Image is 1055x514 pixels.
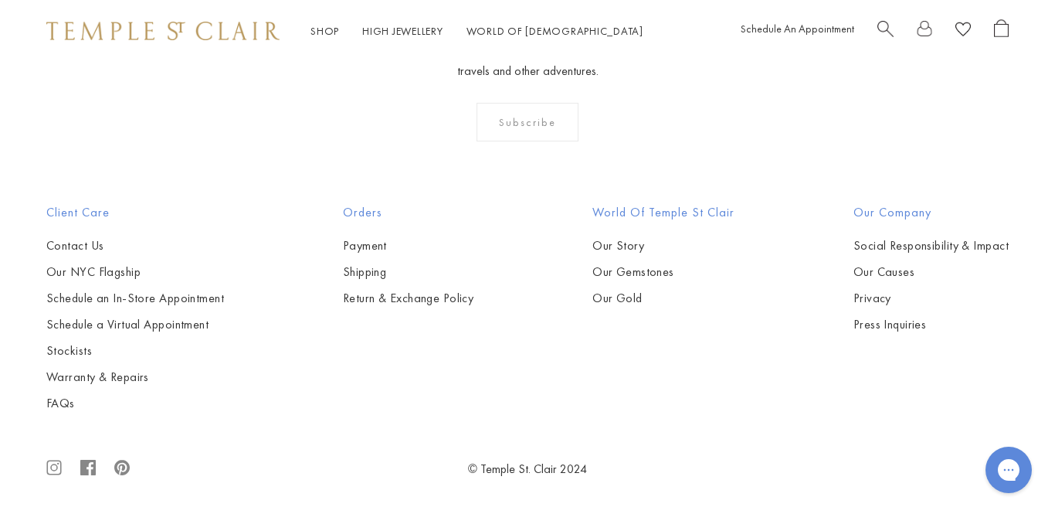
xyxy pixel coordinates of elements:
[46,264,224,281] a: Our NYC Flagship
[994,19,1009,43] a: Open Shopping Bag
[592,264,734,281] a: Our Gemstones
[362,24,443,38] a: High JewelleryHigh Jewellery
[46,203,224,222] h2: Client Care
[46,22,280,40] img: Temple St. Clair
[978,441,1040,499] iframe: Gorgias live chat messenger
[343,203,474,222] h2: Orders
[592,237,734,254] a: Our Story
[46,395,224,412] a: FAQs
[592,290,734,307] a: Our Gold
[955,19,971,43] a: View Wishlist
[853,264,1009,281] a: Our Causes
[46,342,224,359] a: Stockists
[853,290,1009,307] a: Privacy
[343,264,474,281] a: Shipping
[46,369,224,386] a: Warranty & Repairs
[477,103,579,141] div: Subscribe
[853,316,1009,333] a: Press Inquiries
[46,316,224,333] a: Schedule a Virtual Appointment
[343,290,474,307] a: Return & Exchange Policy
[877,19,894,43] a: Search
[741,22,854,36] a: Schedule An Appointment
[371,46,684,80] p: Receive our newsletter to discover our latest news about jewels, travels and other adventures.
[310,24,339,38] a: ShopShop
[310,22,643,41] nav: Main navigation
[46,290,224,307] a: Schedule an In-Store Appointment
[853,237,1009,254] a: Social Responsibility & Impact
[46,237,224,254] a: Contact Us
[466,24,643,38] a: World of [DEMOGRAPHIC_DATA]World of [DEMOGRAPHIC_DATA]
[343,237,474,254] a: Payment
[853,203,1009,222] h2: Our Company
[468,461,587,477] a: © Temple St. Clair 2024
[592,203,734,222] h2: World of Temple St Clair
